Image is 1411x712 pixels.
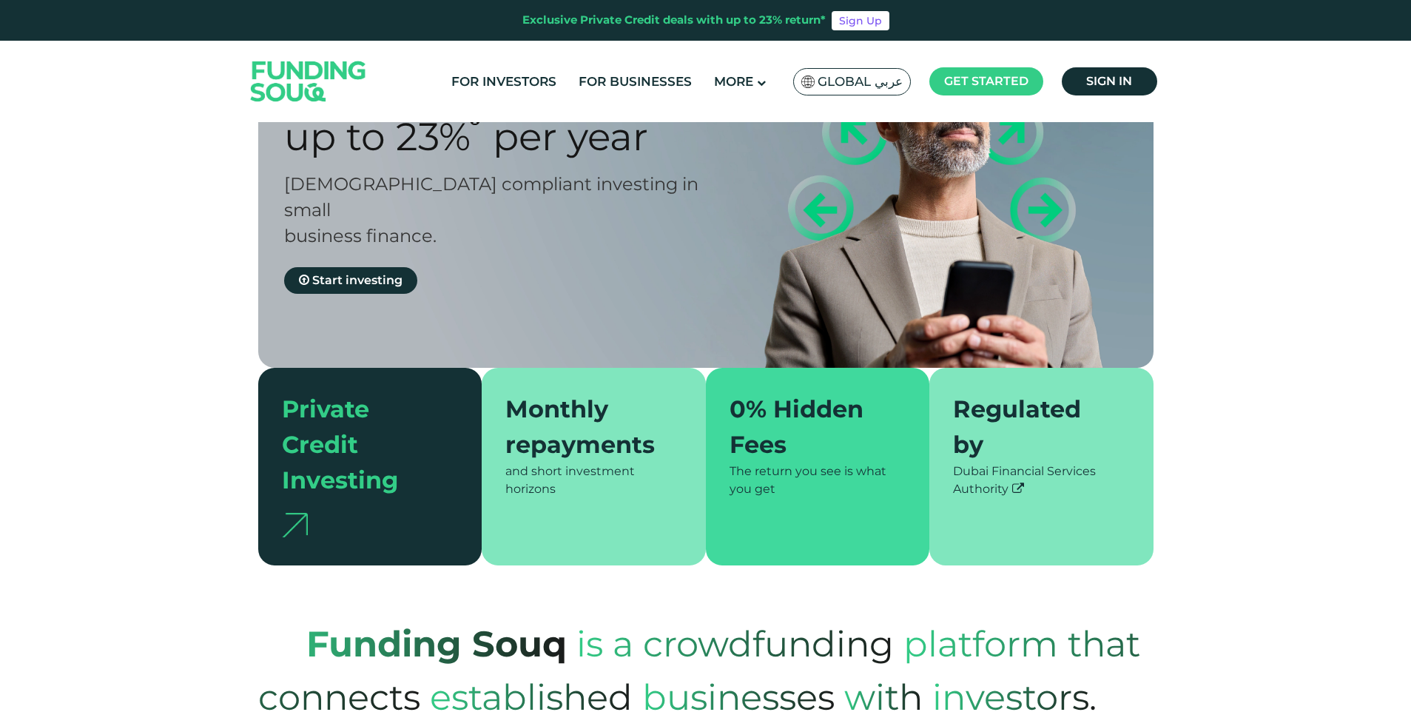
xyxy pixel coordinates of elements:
[714,74,753,89] span: More
[306,622,567,665] strong: Funding Souq
[953,392,1112,463] div: Regulated by
[505,392,664,463] div: Monthly repayments
[832,11,889,30] a: Sign Up
[575,70,696,94] a: For Businesses
[944,74,1028,88] span: Get started
[448,70,560,94] a: For Investors
[282,513,308,537] img: arrow
[576,608,894,680] span: is a crowdfunding
[730,392,889,463] div: 0% Hidden Fees
[284,173,698,246] span: [DEMOGRAPHIC_DATA] compliant investing in small business finance.
[236,44,381,118] img: Logo
[505,463,682,498] div: and short investment horizons
[284,267,417,294] a: Start investing
[1062,67,1157,95] a: Sign in
[953,463,1130,498] div: Dubai Financial Services Authority
[522,12,826,29] div: Exclusive Private Credit deals with up to 23% return*
[1086,74,1132,88] span: Sign in
[284,113,471,160] span: Up to 23%
[282,392,441,498] div: Private Credit Investing
[818,73,903,90] span: Global عربي
[801,75,815,88] img: SA Flag
[493,113,648,160] span: Per Year
[312,273,403,287] span: Start investing
[730,463,906,498] div: The return you see is what you get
